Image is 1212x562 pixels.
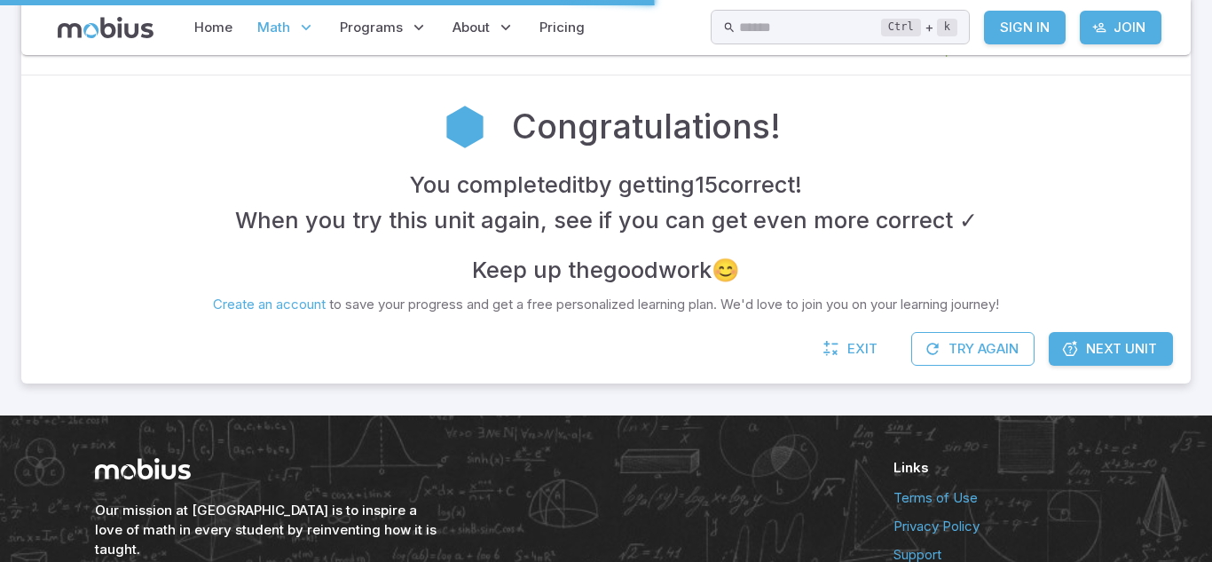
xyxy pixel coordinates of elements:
a: Exit [814,332,890,366]
h4: When you try this unit again, see if you can get even more correct ✓ [235,202,978,238]
span: Programs [340,18,403,37]
span: Next Unit [1086,339,1157,359]
h2: Congratulations! [512,102,781,152]
a: Privacy Policy [893,517,1117,536]
span: Math [257,18,290,37]
h4: You completed it by getting 15 correct ! [410,167,802,202]
a: Home [189,7,238,48]
kbd: Ctrl [881,19,921,36]
span: Exit [847,339,878,359]
h4: Keep up the good work 😊 [472,252,740,288]
a: Sign In [984,11,1066,44]
div: + [881,17,957,38]
h6: Links [893,458,1117,478]
a: Join [1080,11,1161,44]
button: Try Again [911,332,1035,366]
a: Terms of Use [893,488,1117,508]
kbd: k [937,19,957,36]
p: to save your progress and get a free personalized learning plan. We'd love to join you on your le... [213,295,999,314]
span: About [453,18,490,37]
a: Next Unit [1049,332,1173,366]
h6: Our mission at [GEOGRAPHIC_DATA] is to inspire a love of math in every student by reinventing how... [95,501,441,559]
a: Pricing [534,7,590,48]
a: Create an account [213,296,326,313]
